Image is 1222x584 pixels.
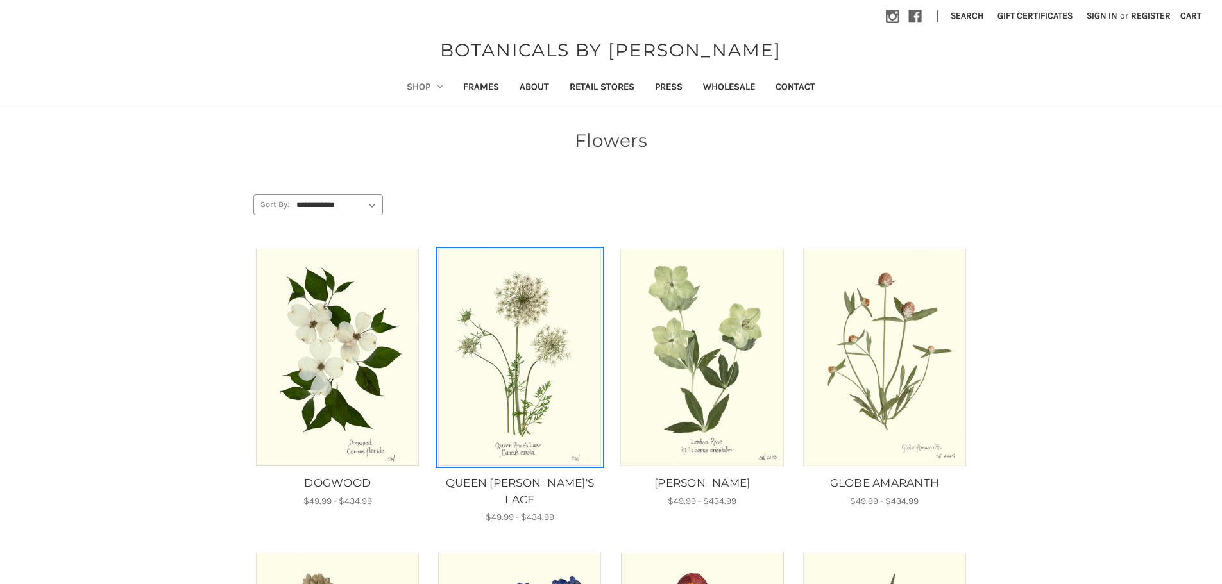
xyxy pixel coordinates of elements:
a: QUEEN ANNE'S LACE, Price range from $49.99 to $434.99 [436,475,604,508]
img: Unframed [255,249,420,466]
a: Contact [765,72,826,104]
span: $49.99 - $434.99 [668,496,736,506]
a: Press [645,72,693,104]
a: LENTON ROSE, Price range from $49.99 to $434.99 [618,475,786,492]
label: Sort By: [254,195,290,214]
span: $49.99 - $434.99 [303,496,372,506]
span: or [1119,9,1130,22]
a: Shop [396,72,453,104]
a: BOTANICALS BY [PERSON_NAME] [434,37,788,63]
a: QUEEN ANNE'S LACE, Price range from $49.99 to $434.99 [437,249,602,466]
span: Cart [1180,10,1201,21]
a: Frames [453,72,509,104]
a: Wholesale [693,72,765,104]
li: | [931,6,944,27]
a: GLOBE AMARANTH, Price range from $49.99 to $434.99 [802,249,967,466]
a: GLOBE AMARANTH, Price range from $49.99 to $434.99 [800,475,969,492]
a: Retail Stores [559,72,645,104]
a: DOGWOOD, Price range from $49.99 to $434.99 [253,475,422,492]
img: Unframed [802,249,967,466]
a: LENTON ROSE, Price range from $49.99 to $434.99 [620,249,785,466]
span: $49.99 - $434.99 [486,512,554,522]
span: $49.99 - $434.99 [850,496,919,506]
img: Unframed [620,249,785,466]
h1: Flowers [253,127,969,154]
img: Unframed [437,249,602,466]
a: About [509,72,559,104]
a: DOGWOOD, Price range from $49.99 to $434.99 [255,249,420,466]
